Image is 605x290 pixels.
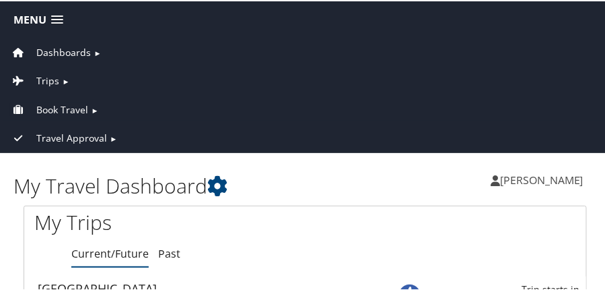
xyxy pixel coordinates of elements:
[158,245,180,260] a: Past
[10,130,107,143] a: Travel Approval
[71,245,149,260] a: Current/Future
[94,47,101,57] span: ►
[34,207,295,235] h1: My Trips
[10,73,59,86] a: Trips
[36,72,59,87] span: Trips
[13,12,46,25] span: Menu
[110,132,117,142] span: ►
[10,45,91,57] a: Dashboards
[13,171,306,199] h1: My Travel Dashboard
[7,7,70,30] a: Menu
[10,102,88,115] a: Book Travel
[36,129,107,144] span: Travel Approval
[491,158,597,199] a: [PERSON_NAME]
[91,104,98,114] span: ►
[62,75,69,85] span: ►
[500,171,583,186] span: [PERSON_NAME]
[36,44,91,59] span: Dashboards
[36,101,88,116] span: Book Travel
